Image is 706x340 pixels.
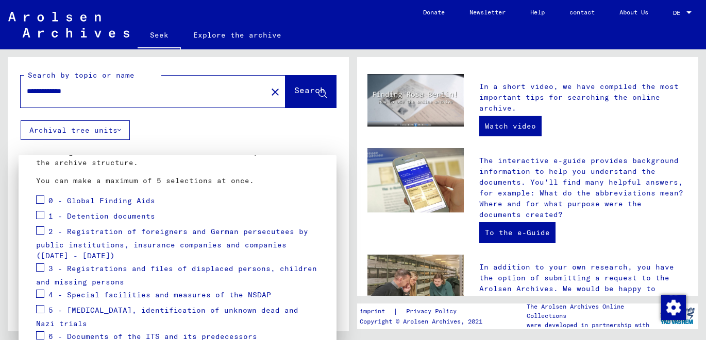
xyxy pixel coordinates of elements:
font: 3 - Registrations and files of displaced persons, children and missing persons [36,263,317,287]
font: 2 - Registration of foreigners and German persecutees by public institutions, insurance companies... [36,226,308,260]
font: 4 - Special facilities and measures of the NSDAP [48,290,271,299]
font: You can narrow your search by selecting the specific branch of the archive tree. Click on the gro... [36,115,309,167]
img: Change consent [661,295,686,320]
font: You can make a maximum of 5 selections at once. [36,176,254,185]
font: 0 - Global Finding Aids [48,195,155,205]
font: 1 - Detention documents [48,211,155,220]
font: 5 - [MEDICAL_DATA], identification of unknown dead and Nazi trials [36,305,298,328]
